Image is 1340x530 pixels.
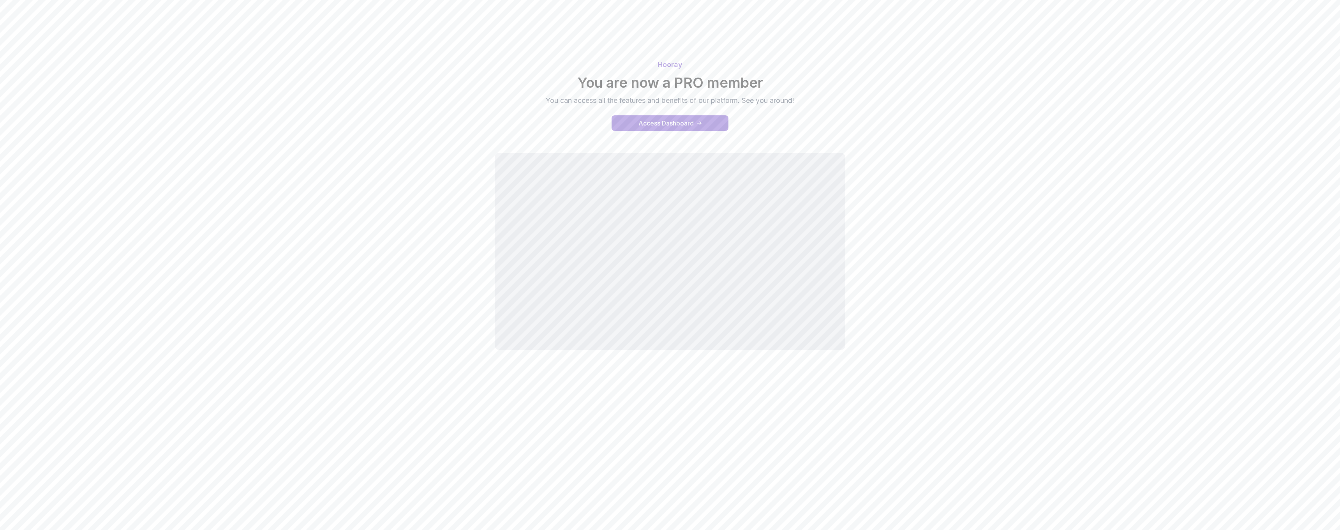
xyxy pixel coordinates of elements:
a: access-dashboard [612,115,728,131]
button: Access Dashboard [612,115,728,131]
div: Access Dashboard [638,118,694,128]
p: Hooray [397,59,943,70]
iframe: welcome [495,153,845,350]
p: You can access all the features and benefits of our platform. See you around! [539,95,801,106]
h2: You are now a PRO member [397,75,943,90]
